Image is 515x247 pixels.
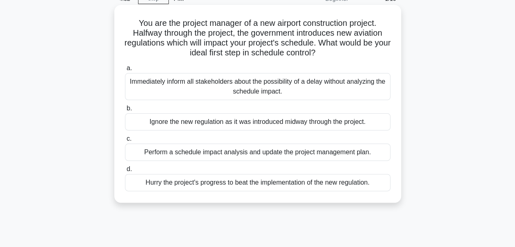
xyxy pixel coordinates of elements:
span: a. [127,64,132,71]
div: Ignore the new regulation as it was introduced midway through the project. [125,113,390,130]
span: c. [127,135,132,142]
span: d. [127,165,132,172]
span: b. [127,105,132,112]
div: Immediately inform all stakeholders about the possibility of a delay without analyzing the schedu... [125,73,390,100]
div: Hurry the project's progress to beat the implementation of the new regulation. [125,174,390,191]
div: Perform a schedule impact analysis and update the project management plan. [125,144,390,161]
h5: You are the project manager of a new airport construction project. Halfway through the project, t... [124,18,391,58]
